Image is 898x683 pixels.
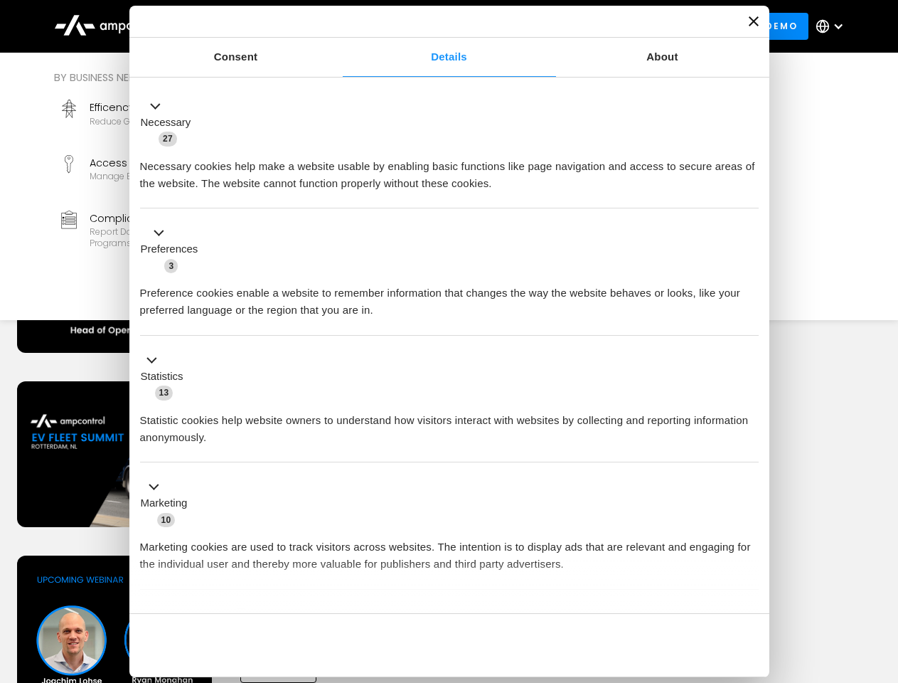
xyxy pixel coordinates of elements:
div: Compliance [90,211,276,226]
button: Close banner [749,16,759,26]
div: Efficency [90,100,253,115]
div: Necessary cookies help make a website usable by enabling basic functions like page navigation and... [140,147,759,192]
a: ComplianceReport data and stay compliant with EV programs [54,205,282,255]
a: About [556,38,769,77]
a: Access ControlManage EV charger security and access [54,149,282,199]
span: 2 [235,608,248,622]
div: Statistic cookies help website owners to understand how visitors interact with websites by collec... [140,401,759,446]
div: Preference cookies enable a website to remember information that changes the way the website beha... [140,274,759,319]
div: Marketing cookies are used to track visitors across websites. The intention is to display ads tha... [140,528,759,573]
a: Details [343,38,556,77]
span: 13 [155,386,173,400]
span: 3 [164,259,178,273]
button: Statistics (13) [140,351,192,401]
a: Consent [129,38,343,77]
label: Marketing [141,495,188,512]
label: Preferences [141,241,198,258]
button: Okay [554,625,758,666]
span: 10 [157,513,176,527]
div: Access Control [90,155,261,171]
button: Unclassified (2) [140,605,257,623]
div: Manage EV charger security and access [90,171,261,182]
button: Marketing (10) [140,479,196,529]
a: EfficencyReduce grid contraints and fuel costs [54,94,282,144]
label: Necessary [141,115,191,131]
label: Statistics [141,369,183,385]
button: Necessary (27) [140,97,200,147]
div: By business need [54,70,515,85]
div: Reduce grid contraints and fuel costs [90,116,253,127]
div: Report data and stay compliant with EV programs [90,226,276,248]
button: Preferences (3) [140,225,207,275]
span: 27 [159,132,177,146]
